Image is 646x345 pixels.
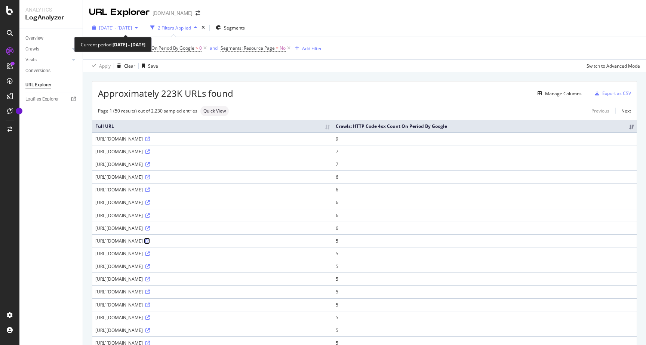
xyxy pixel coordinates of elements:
div: [URL][DOMAIN_NAME] [95,174,330,180]
td: 6 [333,183,637,196]
div: Add Filter [302,45,322,52]
div: 2 Filters Applied [158,25,191,31]
div: Logfiles Explorer [25,95,59,103]
span: Segments: Resource Page [221,45,275,51]
td: 5 [333,260,637,272]
div: [URL][DOMAIN_NAME] [95,263,330,269]
div: [URL][DOMAIN_NAME] [95,161,330,167]
div: Tooltip anchor [16,108,22,114]
div: [URL][DOMAIN_NAME] [95,250,330,257]
div: [URL][DOMAIN_NAME] [95,187,330,193]
div: URL Explorer [89,6,150,19]
td: 6 [333,170,637,183]
td: 6 [333,222,637,234]
div: Switch to Advanced Mode [587,63,640,69]
td: 5 [333,298,637,311]
div: [URL][DOMAIN_NAME] [95,148,330,155]
div: Clear [124,63,135,69]
div: Save [148,63,158,69]
span: > [196,45,198,51]
a: URL Explorer [25,81,77,89]
td: 5 [333,285,637,298]
button: Clear [114,60,135,72]
td: 7 [333,158,637,170]
button: Segments [213,22,248,34]
span: Approximately 223K URLs found [98,87,233,100]
td: 5 [333,272,637,285]
div: Crawls [25,45,39,53]
button: Save [139,60,158,72]
div: and [210,45,218,51]
div: [URL][DOMAIN_NAME] [95,289,330,295]
div: [URL][DOMAIN_NAME] [95,314,330,321]
td: 5 [333,234,637,247]
p: Message from Ekaterina, sent 90w ago [14,28,95,35]
div: Current period: [81,40,145,49]
span: 0 [199,43,202,53]
div: LogAnalyzer [25,13,77,22]
span: Segments [224,25,245,31]
td: 5 [333,324,637,336]
a: Next [615,105,631,116]
button: Manage Columns [535,89,582,98]
div: [URL][DOMAIN_NAME] [95,327,330,333]
div: [URL][DOMAIN_NAME] [95,199,330,206]
button: Apply [89,60,111,72]
div: [URL][DOMAIN_NAME] [95,136,330,142]
div: Manage Columns [545,90,582,97]
td: 5 [333,247,637,260]
div: [DOMAIN_NAME] [153,9,193,17]
td: 7 [333,145,637,158]
div: [URL][DOMAIN_NAME] [95,225,330,231]
td: 6 [333,196,637,209]
div: Conversions [25,67,50,75]
div: arrow-right-arrow-left [196,10,200,16]
div: times [200,24,206,31]
td: 5 [333,311,637,324]
a: Crawls [25,45,70,53]
div: [URL][DOMAIN_NAME] [95,276,330,282]
td: 6 [333,209,637,222]
div: [URL][DOMAIN_NAME] [95,212,330,219]
div: Visits [25,56,37,64]
button: 2 Filters Applied [147,22,200,34]
button: [DATE] - [DATE] [89,22,141,34]
div: [URL][DOMAIN_NAME] [95,302,330,308]
div: Overview [25,34,43,42]
a: Logfiles Explorer [25,95,77,103]
a: Conversions [25,67,77,75]
div: Apply [99,63,111,69]
th: Full URL: activate to sort column ascending [92,120,333,132]
span: No [280,43,286,53]
div: [URL][DOMAIN_NAME] [95,238,330,244]
button: Export as CSV [592,87,631,99]
div: URL Explorer [25,81,51,89]
div: Analytics [25,6,77,13]
div: Page 1 (50 results) out of 2,230 sampled entries [98,108,197,114]
button: and [210,44,218,52]
button: Add Filter [292,44,322,53]
b: [DATE] - [DATE] [113,41,145,48]
a: Overview [25,34,77,42]
span: Quick View [203,109,226,113]
th: Crawls: HTTP Code 4xx Count On Period By Google: activate to sort column ascending [333,120,637,132]
td: 9 [333,132,637,145]
span: [DATE] - [DATE] [99,25,132,31]
a: Visits [25,56,70,64]
p: Hey [PERSON_NAME], With the new PageWorkers Split testing capabilities, you can now launch conten... [14,21,95,28]
span: = [276,45,279,51]
div: Export as CSV [602,90,631,96]
button: Switch to Advanced Mode [584,60,640,72]
div: neutral label [200,106,229,116]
